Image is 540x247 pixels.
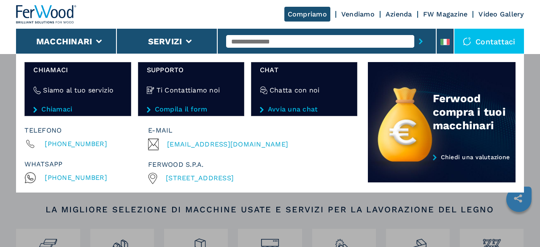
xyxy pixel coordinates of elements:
[414,32,427,51] button: submit-button
[284,7,330,22] a: Compriamo
[24,172,36,184] img: Whatsapp
[260,65,348,75] span: chat
[24,125,148,136] div: Telefono
[386,10,412,18] a: Azienda
[148,138,159,150] img: Email
[260,106,348,113] a: Avvia una chat
[24,138,36,150] img: Phone
[166,174,234,183] a: [STREET_ADDRESS]
[368,154,516,183] a: Chiedi una valutazione
[157,85,220,95] h4: Ti Contattiamo noi
[148,173,157,184] img: +39 3279347250
[33,87,41,94] img: Siamo al tuo servizio
[341,10,375,18] a: Vendiamo
[45,138,107,150] span: [PHONE_NUMBER]
[270,85,320,95] h4: Chatta con noi
[148,36,182,46] button: Servizi
[478,10,524,18] a: Video Gallery
[147,106,235,113] a: Compila il form
[147,87,154,94] img: Ti Contattiamo noi
[167,138,288,150] span: [EMAIL_ADDRESS][DOMAIN_NAME]
[454,29,524,54] div: Contattaci
[166,174,234,182] span: [STREET_ADDRESS]
[33,65,122,75] span: Chiamaci
[147,65,235,75] span: Supporto
[24,158,148,170] div: whatsapp
[148,159,354,171] div: FERWOOD S.P.A.
[260,87,267,94] img: Chatta con noi
[433,92,516,132] div: Ferwood compra i tuoi macchinari
[423,10,468,18] a: FW Magazine
[463,37,471,46] img: Contattaci
[43,85,113,95] h4: Siamo al tuo servizio
[148,125,354,136] div: E-mail
[33,106,122,113] a: Chiamaci
[36,36,92,46] button: Macchinari
[16,5,77,24] img: Ferwood
[45,172,107,184] span: [PHONE_NUMBER]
